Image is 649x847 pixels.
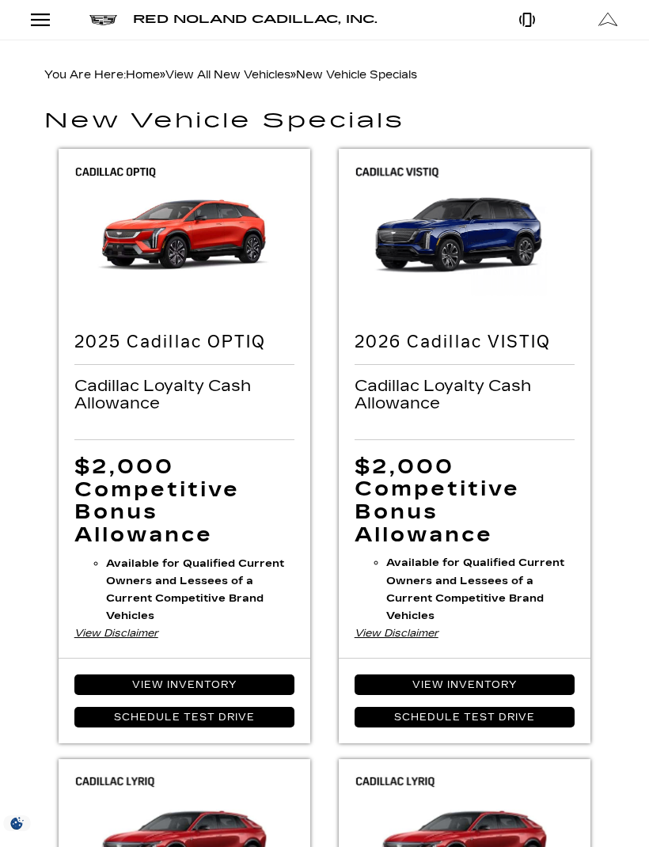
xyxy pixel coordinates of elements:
h1: New Vehicle Specials [44,110,605,133]
span: $2,000 Competitive Bonus Allowance [355,454,520,547]
span: Cadillac Loyalty Cash Allowance [355,377,575,412]
span: » [165,68,417,82]
h2: 2026 Cadillac VISTIQ [355,332,575,351]
span: » [126,68,417,82]
img: 2026 Cadillac VISTIQ [339,149,591,317]
span: $2,000 Competitive Bonus Allowance [74,454,240,547]
b: Available for Qualified Current Owners and Lessees of a Current Competitive Brand Vehicles [106,557,284,622]
b: Available for Qualified Current Owners and Lessees of a Current Competitive Brand Vehicles [386,556,564,621]
h2: 2025 Cadillac OPTIQ [74,332,295,351]
a: Cadillac logo [89,9,117,31]
a: Schedule Test Drive [74,707,295,727]
span: Red Noland Cadillac, Inc. [133,13,378,26]
a: Red Noland Cadillac, Inc. [133,9,378,31]
a: View Inventory [355,674,575,695]
a: Home [126,68,160,82]
div: View Disclaimer [355,625,575,642]
a: Schedule Test Drive [355,707,575,727]
a: View Inventory [74,674,295,695]
img: 2025 Cadillac OPTIQ [59,149,311,317]
span: Cadillac Loyalty Cash Allowance [74,377,295,412]
div: View Disclaimer [74,625,295,642]
span: New Vehicle Specials [296,68,417,82]
span: You Are Here: [44,68,417,82]
div: Breadcrumbs [44,64,605,86]
img: Cadillac logo [89,15,117,25]
a: View All New Vehicles [165,68,290,82]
